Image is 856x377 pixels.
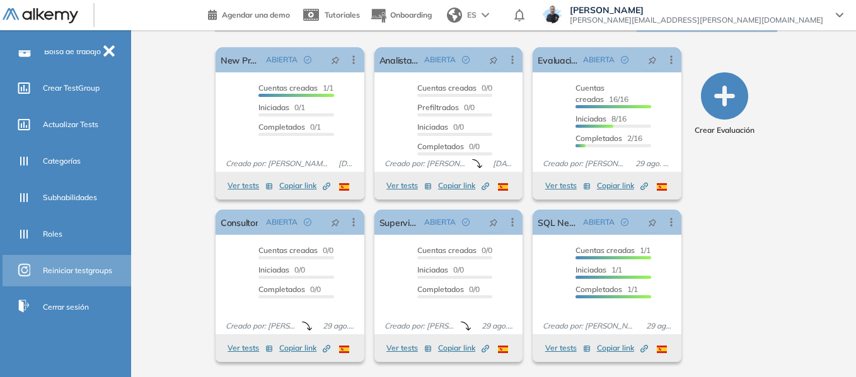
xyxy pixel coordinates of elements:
[325,10,360,20] span: Tutoriales
[304,218,311,226] span: check-circle
[575,245,635,255] span: Cuentas creadas
[258,122,321,132] span: 0/1
[641,320,676,332] span: 29 ago. 2025
[438,340,489,356] button: Copiar link
[621,56,628,64] span: check-circle
[657,346,667,353] img: ESP
[417,265,464,274] span: 0/0
[43,192,97,203] span: Subhabilidades
[570,5,823,15] span: [PERSON_NAME]
[417,142,464,151] span: Completados
[43,228,62,240] span: Roles
[417,142,480,151] span: 0/0
[228,178,273,193] button: Ver tests
[477,320,518,332] span: 29 ago. 2025
[621,218,628,226] span: check-circle
[489,217,498,227] span: pushpin
[417,284,464,294] span: Completados
[43,155,81,167] span: Categorías
[597,180,648,191] span: Copiar link
[379,210,420,235] a: Supervisor
[321,50,349,70] button: pushpin
[639,212,666,232] button: pushpin
[222,10,290,20] span: Agendar una demo
[575,114,627,123] span: 8/16
[258,245,318,255] span: Cuentas creadas
[43,301,89,313] span: Cerrar sesión
[258,284,321,294] span: 0/0
[221,320,302,332] span: Creado por: [PERSON_NAME]
[221,210,258,235] a: Consultor
[258,83,318,93] span: Cuentas creadas
[417,122,464,132] span: 0/0
[279,342,330,354] span: Copiar link
[480,212,507,232] button: pushpin
[639,50,666,70] button: pushpin
[480,50,507,70] button: pushpin
[570,15,823,25] span: [PERSON_NAME][EMAIL_ADDRESS][PERSON_NAME][DOMAIN_NAME]
[575,83,628,104] span: 16/16
[386,178,432,193] button: Ver tests
[331,55,340,65] span: pushpin
[438,180,489,191] span: Copiar link
[424,217,456,228] span: ABIERTA
[417,103,459,112] span: Prefiltrados
[657,183,667,191] img: ESP
[597,178,648,193] button: Copiar link
[321,212,349,232] button: pushpin
[695,125,755,136] span: Crear Evaluación
[648,217,657,227] span: pushpin
[339,183,349,191] img: ESP
[258,245,333,255] span: 0/0
[266,54,298,65] span: ABIERTA
[258,265,305,274] span: 0/0
[424,54,456,65] span: ABIERTA
[228,340,273,356] button: Ver tests
[482,13,489,18] img: arrow
[575,245,651,255] span: 1/1
[221,47,261,72] a: New Programming
[489,55,498,65] span: pushpin
[258,265,289,274] span: Iniciadas
[43,119,98,130] span: Actualizar Tests
[304,56,311,64] span: check-circle
[417,265,448,274] span: Iniciadas
[258,103,305,112] span: 0/1
[498,346,508,353] img: ESP
[648,55,657,65] span: pushpin
[575,284,638,294] span: 1/1
[575,83,604,104] span: Cuentas creadas
[370,2,432,29] button: Onboarding
[447,8,462,23] img: world
[438,178,489,193] button: Copiar link
[597,342,648,354] span: Copiar link
[583,54,615,65] span: ABIERTA
[538,158,630,169] span: Creado por: [PERSON_NAME]
[538,47,578,72] a: Evaluación final IA Academy | Pomelo
[583,217,615,228] span: ABIERTA
[379,320,461,332] span: Creado por: [PERSON_NAME]
[545,178,591,193] button: Ver tests
[318,320,359,332] span: 29 ago. 2025
[279,180,330,191] span: Copiar link
[597,340,648,356] button: Copiar link
[417,245,492,255] span: 0/0
[221,158,334,169] span: Creado por: [PERSON_NAME] [PERSON_NAME]
[417,103,475,112] span: 0/0
[43,265,112,276] span: Reiniciar testgroups
[44,46,101,57] span: Bolsa de trabajo
[390,10,432,20] span: Onboarding
[258,122,305,132] span: Completados
[258,83,333,93] span: 1/1
[462,218,470,226] span: check-circle
[417,83,477,93] span: Cuentas creadas
[575,284,622,294] span: Completados
[545,340,591,356] button: Ver tests
[3,8,78,24] img: Logo
[438,342,489,354] span: Copiar link
[575,265,622,274] span: 1/1
[695,72,755,136] button: Crear Evaluación
[467,9,477,21] span: ES
[417,83,492,93] span: 0/0
[279,178,330,193] button: Copiar link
